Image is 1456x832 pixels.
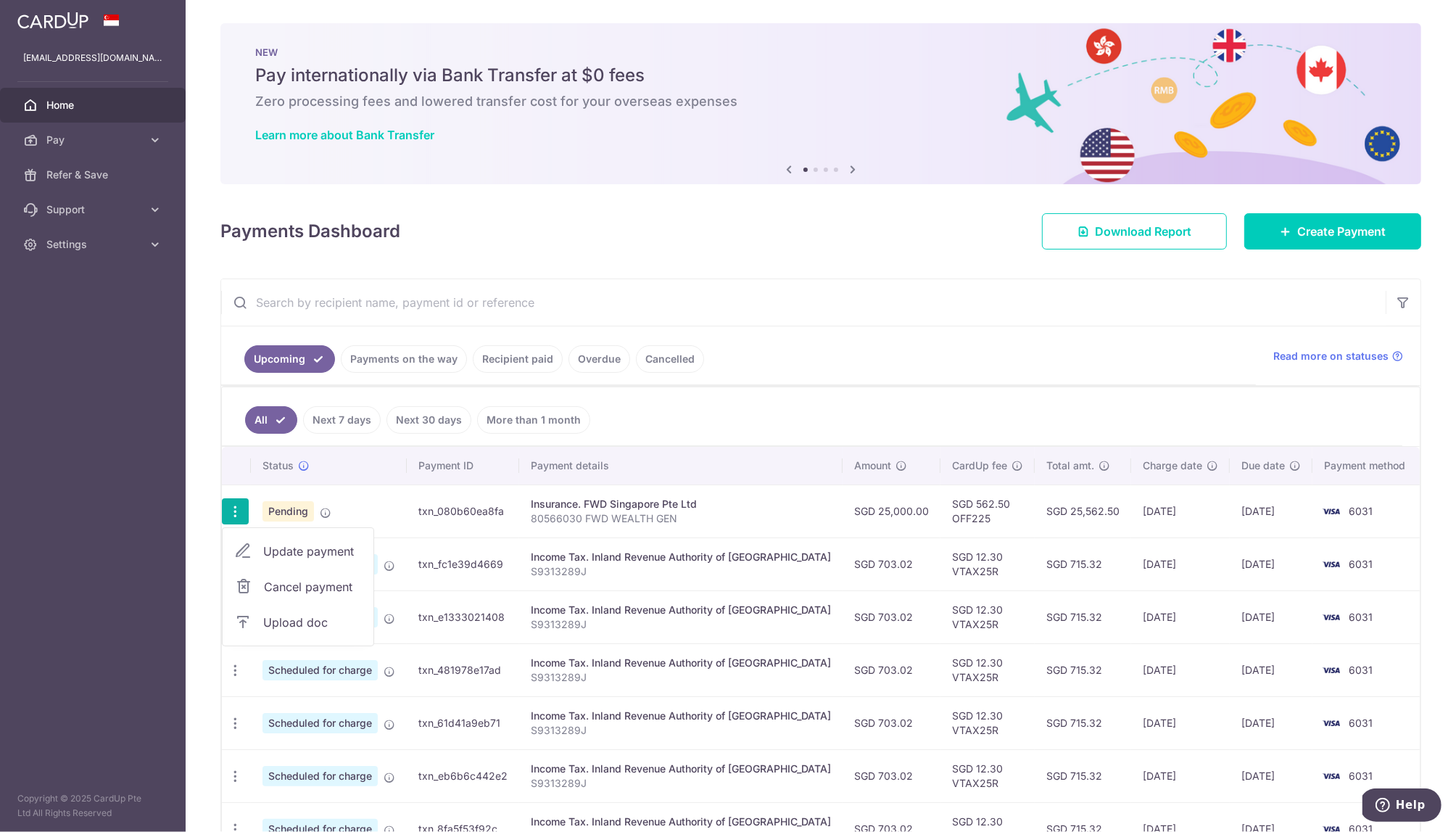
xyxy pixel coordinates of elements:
[531,564,831,579] p: S9313289J
[262,458,294,473] span: Status
[220,218,400,244] h4: Payments Dashboard
[531,723,831,738] p: S9313289J
[1042,213,1227,250] a: Download Report
[568,345,630,373] a: Overdue
[1349,664,1373,676] span: 6031
[940,643,1035,696] td: SGD 12.30 VTAX25R
[407,749,519,802] td: txn_eb6b6c442e2
[531,617,831,632] p: S9313289J
[407,696,519,749] td: txn_61d41a9eb71
[386,406,471,434] a: Next 30 days
[1046,458,1094,473] span: Total amt.
[46,168,142,182] span: Refer & Save
[940,537,1035,590] td: SGD 12.30 VTAX25R
[262,766,378,786] span: Scheduled for charge
[1131,537,1230,590] td: [DATE]
[531,776,831,791] p: S9313289J
[1312,447,1423,485] th: Payment method
[220,23,1421,184] img: Bank transfer banner
[1095,223,1191,240] span: Download Report
[46,133,142,147] span: Pay
[636,345,704,373] a: Cancelled
[531,762,831,776] div: Income Tax. Inland Revenue Authority of [GEOGRAPHIC_DATA]
[1230,696,1312,749] td: [DATE]
[341,345,467,373] a: Payments on the way
[1317,767,1346,785] img: Bank Card
[1230,537,1312,590] td: [DATE]
[1297,223,1386,240] span: Create Payment
[1035,643,1131,696] td: SGD 715.32
[531,815,831,829] div: Income Tax. Inland Revenue Authority of [GEOGRAPHIC_DATA]
[23,51,162,65] p: [EMAIL_ADDRESS][DOMAIN_NAME]
[1349,611,1373,623] span: 6031
[1317,503,1346,520] img: Bank Card
[1230,590,1312,643] td: [DATE]
[940,590,1035,643] td: SGD 12.30 VTAX25R
[1230,485,1312,537] td: [DATE]
[46,202,142,217] span: Support
[1230,749,1312,802] td: [DATE]
[531,656,831,670] div: Income Tax. Inland Revenue Authority of [GEOGRAPHIC_DATA]
[473,345,563,373] a: Recipient paid
[1035,696,1131,749] td: SGD 715.32
[262,501,314,522] span: Pending
[1241,458,1285,473] span: Due date
[221,279,1386,326] input: Search by recipient name, payment id or reference
[531,497,831,511] div: Insurance. FWD Singapore Pte Ltd
[303,406,381,434] a: Next 7 days
[1230,643,1312,696] td: [DATE]
[1273,349,1403,363] a: Read more on statuses
[1317,609,1346,626] img: Bank Card
[477,406,590,434] a: More than 1 month
[940,696,1035,749] td: SGD 12.30 VTAX25R
[1035,590,1131,643] td: SGD 715.32
[1349,558,1373,570] span: 6031
[407,537,519,590] td: txn_fc1e39d4669
[952,458,1007,473] span: CardUp fee
[255,46,1386,58] p: NEW
[1131,643,1230,696] td: [DATE]
[1244,213,1421,250] a: Create Payment
[854,458,891,473] span: Amount
[255,93,1386,110] h6: Zero processing fees and lowered transfer cost for your overseas expenses
[843,537,940,590] td: SGD 703.02
[244,345,335,373] a: Upcoming
[1035,537,1131,590] td: SGD 715.32
[531,550,831,564] div: Income Tax. Inland Revenue Authority of [GEOGRAPHIC_DATA]
[407,643,519,696] td: txn_481978e17ad
[1317,556,1346,573] img: Bank Card
[1143,458,1202,473] span: Charge date
[519,447,843,485] th: Payment details
[17,12,88,29] img: CardUp
[531,670,831,685] p: S9313289J
[940,485,1035,537] td: SGD 562.50 OFF225
[843,749,940,802] td: SGD 703.02
[407,590,519,643] td: txn_e1333021408
[262,713,378,733] span: Scheduled for charge
[843,696,940,749] td: SGD 703.02
[843,590,940,643] td: SGD 703.02
[1035,749,1131,802] td: SGD 715.32
[1317,714,1346,732] img: Bank Card
[245,406,297,434] a: All
[1273,349,1389,363] span: Read more on statuses
[407,485,519,537] td: txn_080b60ea8fa
[1131,485,1230,537] td: [DATE]
[255,128,434,142] a: Learn more about Bank Transfer
[531,603,831,617] div: Income Tax. Inland Revenue Authority of [GEOGRAPHIC_DATA]
[1131,590,1230,643] td: [DATE]
[1362,788,1441,825] iframe: Opens a widget where you can find more information
[46,237,142,252] span: Settings
[1349,770,1373,782] span: 6031
[843,643,940,696] td: SGD 703.02
[531,511,831,526] p: 80566030 FWD WEALTH GEN
[262,660,378,680] span: Scheduled for charge
[1349,505,1373,517] span: 6031
[940,749,1035,802] td: SGD 12.30 VTAX25R
[407,447,519,485] th: Payment ID
[1349,717,1373,729] span: 6031
[531,709,831,723] div: Income Tax. Inland Revenue Authority of [GEOGRAPHIC_DATA]
[46,98,142,112] span: Home
[1035,485,1131,537] td: SGD 25,562.50
[1317,662,1346,679] img: Bank Card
